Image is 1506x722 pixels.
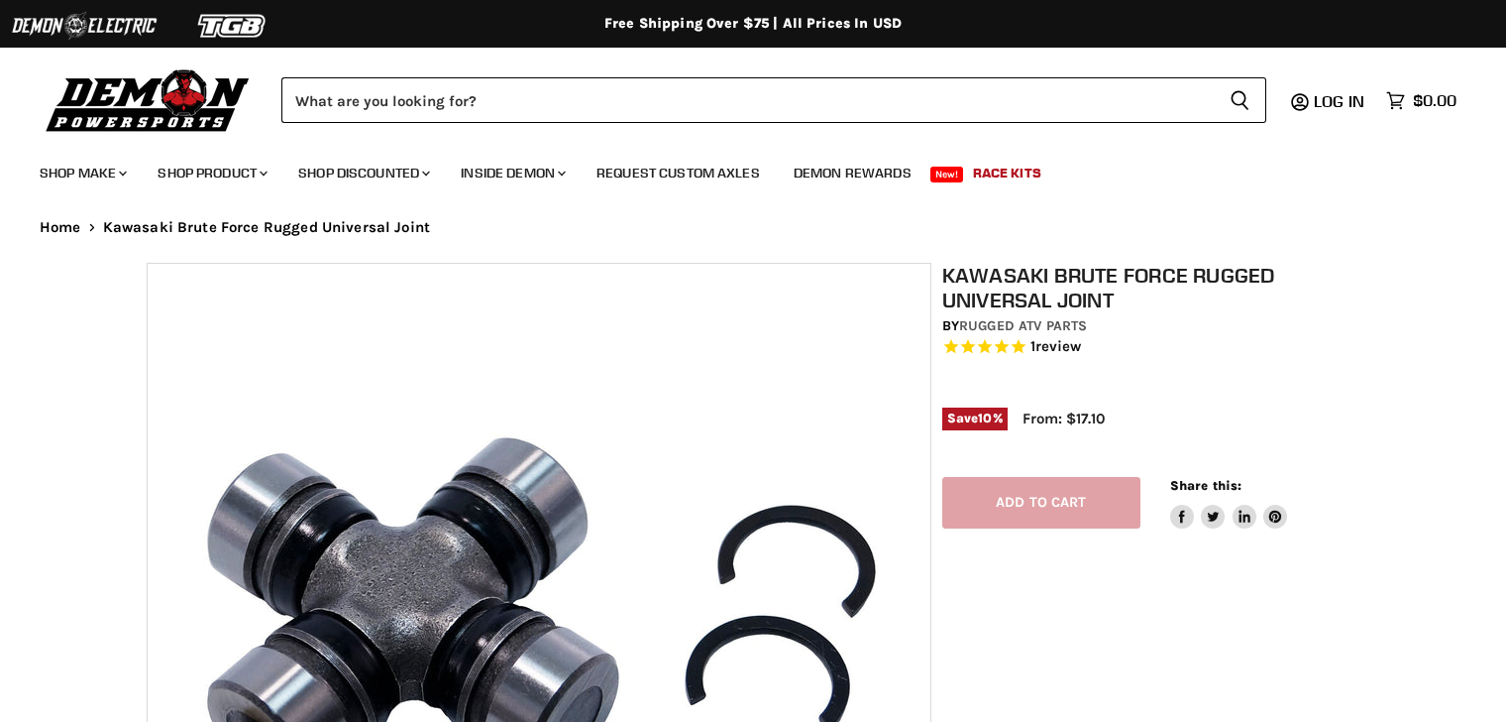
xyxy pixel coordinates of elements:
a: Log in [1305,92,1376,110]
img: TGB Logo 2 [159,7,307,45]
h1: Kawasaki Brute Force Rugged Universal Joint [942,263,1370,312]
a: Shop Product [143,153,279,193]
a: Shop Make [25,153,139,193]
input: Search [281,77,1214,123]
a: $0.00 [1376,86,1466,115]
button: Search [1214,77,1266,123]
a: Inside Demon [446,153,578,193]
span: Log in [1314,91,1364,111]
a: Demon Rewards [779,153,926,193]
img: Demon Electric Logo 2 [10,7,159,45]
a: Race Kits [958,153,1056,193]
aside: Share this: [1170,477,1288,530]
a: Request Custom Axles [582,153,775,193]
span: Save % [942,408,1008,429]
span: Share this: [1170,478,1241,493]
span: 1 reviews [1030,338,1082,356]
span: review [1035,338,1082,356]
a: Rugged ATV Parts [959,317,1087,334]
form: Product [281,77,1266,123]
span: From: $17.10 [1022,410,1105,427]
img: Demon Powersports [40,64,257,135]
span: Kawasaki Brute Force Rugged Universal Joint [103,219,430,236]
ul: Main menu [25,145,1452,193]
span: New! [930,167,964,182]
a: Shop Discounted [283,153,442,193]
span: 10 [978,411,992,425]
span: $0.00 [1413,91,1456,110]
a: Home [40,219,81,236]
span: Rated 5.0 out of 5 stars 1 reviews [942,337,1370,358]
div: by [942,315,1370,337]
